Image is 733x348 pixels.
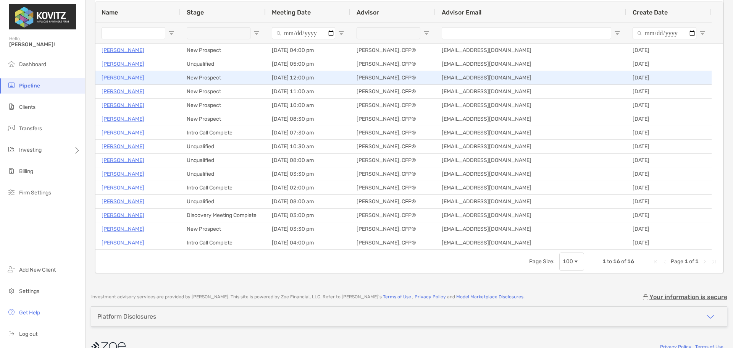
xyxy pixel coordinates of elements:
span: 1 [602,258,606,265]
div: [EMAIL_ADDRESS][DOMAIN_NAME] [436,195,626,208]
div: [DATE] [626,112,712,126]
input: Meeting Date Filter Input [272,27,335,39]
div: [DATE] [626,140,712,153]
div: [PERSON_NAME], CFP® [350,140,436,153]
div: New Prospect [181,112,266,126]
a: Model Marketplace Disclosures [456,294,523,299]
p: Investment advisory services are provided by [PERSON_NAME] . This site is powered by Zoe Financia... [91,294,525,300]
div: First Page [652,259,659,265]
img: add_new_client icon [7,265,16,274]
a: [PERSON_NAME] [102,59,144,69]
div: [DATE] [626,85,712,98]
div: [DATE] 07:30 am [266,126,350,139]
div: New Prospect [181,85,266,98]
span: Pipeline [19,83,40,89]
div: Last Page [711,259,717,265]
span: Page [671,258,683,265]
p: [PERSON_NAME] [102,87,144,96]
div: [DATE] [626,154,712,167]
span: Get Help [19,309,40,316]
p: [PERSON_NAME] [102,114,144,124]
a: [PERSON_NAME] [102,155,144,165]
span: Name [102,9,118,16]
img: dashboard icon [7,59,16,68]
span: 1 [685,258,688,265]
div: Unqualified [181,167,266,181]
p: [PERSON_NAME] [102,210,144,220]
div: [PERSON_NAME], CFP® [350,71,436,84]
div: Intro Call Complete [181,126,266,139]
div: Page Size [559,253,584,271]
p: Your information is secure [649,293,727,301]
div: [DATE] [626,167,712,181]
div: Unqualified [181,140,266,153]
p: [PERSON_NAME] [102,73,144,83]
div: [EMAIL_ADDRESS][DOMAIN_NAME] [436,154,626,167]
img: icon arrow [706,312,715,321]
div: [EMAIL_ADDRESS][DOMAIN_NAME] [436,112,626,126]
span: Billing [19,168,33,175]
a: [PERSON_NAME] [102,224,144,234]
button: Open Filter Menu [614,30,620,36]
div: [PERSON_NAME], CFP® [350,236,436,249]
input: Name Filter Input [102,27,165,39]
p: [PERSON_NAME] [102,197,144,206]
div: New Prospect [181,222,266,236]
div: [EMAIL_ADDRESS][DOMAIN_NAME] [436,44,626,57]
span: Investing [19,147,42,153]
div: Discovery Meeting Complete [181,209,266,222]
div: New Prospect [181,44,266,57]
div: Unqualified [181,195,266,208]
a: Privacy Policy [415,294,446,299]
a: [PERSON_NAME] [102,169,144,179]
button: Open Filter Menu [168,30,174,36]
p: [PERSON_NAME] [102,142,144,151]
div: [DATE] [626,99,712,112]
div: [DATE] 10:30 am [266,140,350,153]
img: billing icon [7,166,16,175]
div: [PERSON_NAME], CFP® [350,181,436,194]
div: [EMAIL_ADDRESS][DOMAIN_NAME] [436,209,626,222]
div: [DATE] 04:00 pm [266,236,350,249]
a: [PERSON_NAME] [102,100,144,110]
a: [PERSON_NAME] [102,183,144,193]
div: [DATE] [626,222,712,236]
div: [DATE] 08:00 am [266,195,350,208]
div: New Prospect [181,71,266,84]
div: [DATE] [626,126,712,139]
div: [DATE] [626,44,712,57]
a: [PERSON_NAME] [102,238,144,248]
div: [DATE] 03:30 pm [266,222,350,236]
div: [DATE] [626,181,712,194]
div: [PERSON_NAME], CFP® [350,85,436,98]
div: [DATE] 02:00 pm [266,181,350,194]
span: Create Date [633,9,668,16]
div: [EMAIL_ADDRESS][DOMAIN_NAME] [436,99,626,112]
span: Transfers [19,125,42,132]
img: logout icon [7,329,16,338]
button: Open Filter Menu [338,30,344,36]
div: [EMAIL_ADDRESS][DOMAIN_NAME] [436,236,626,249]
div: [DATE] [626,57,712,71]
div: [DATE] [626,236,712,249]
div: [DATE] 04:00 pm [266,44,350,57]
span: [PERSON_NAME]! [9,41,81,48]
div: [EMAIL_ADDRESS][DOMAIN_NAME] [436,85,626,98]
div: Next Page [702,259,708,265]
span: Add New Client [19,267,56,273]
div: [PERSON_NAME], CFP® [350,222,436,236]
div: Unqualified [181,57,266,71]
span: to [607,258,612,265]
div: [PERSON_NAME], CFP® [350,209,436,222]
div: Intro Call Complete [181,236,266,249]
span: of [621,258,626,265]
div: [DATE] 12:00 pm [266,71,350,84]
img: pipeline icon [7,81,16,90]
span: Dashboard [19,61,46,68]
div: [PERSON_NAME], CFP® [350,99,436,112]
